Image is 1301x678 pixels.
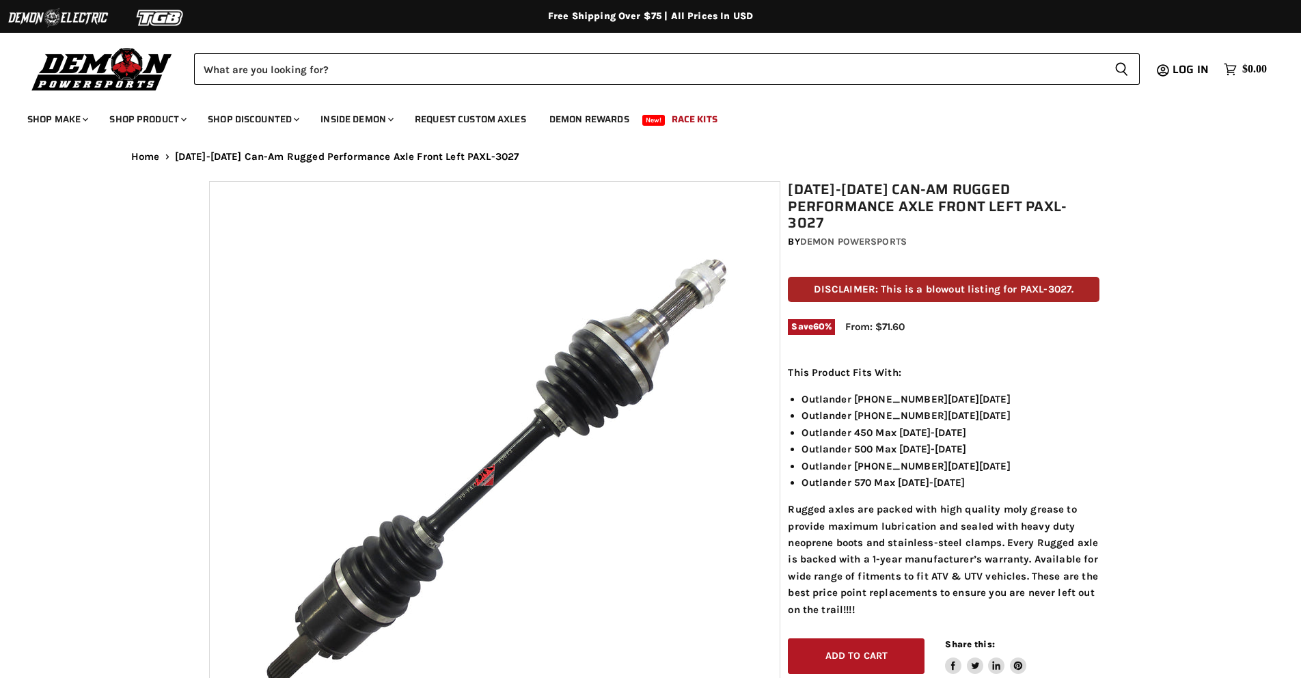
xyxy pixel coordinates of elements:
[17,105,96,133] a: Shop Make
[310,105,402,133] a: Inside Demon
[802,441,1099,457] li: Outlander 500 Max [DATE]-[DATE]
[788,319,835,334] span: Save %
[1104,53,1140,85] button: Search
[788,181,1099,232] h1: [DATE]-[DATE] Can-Am Rugged Performance Axle Front Left PAXL-3027
[99,105,195,133] a: Shop Product
[104,10,1197,23] div: Free Shipping Over $75 | All Prices In USD
[642,115,666,126] span: New!
[802,458,1099,474] li: Outlander [PHONE_NUMBER][DATE][DATE]
[802,474,1099,491] li: Outlander 570 Max [DATE]-[DATE]
[17,100,1263,133] ul: Main menu
[802,391,1099,407] li: Outlander [PHONE_NUMBER][DATE][DATE]
[539,105,640,133] a: Demon Rewards
[1173,61,1209,78] span: Log in
[1166,64,1217,76] a: Log in
[1217,59,1274,79] a: $0.00
[1242,63,1267,76] span: $0.00
[197,105,307,133] a: Shop Discounted
[194,53,1104,85] input: Search
[945,638,1026,675] aside: Share this:
[845,321,905,333] span: From: $71.60
[788,234,1099,249] div: by
[945,639,994,649] span: Share this:
[131,151,160,163] a: Home
[788,364,1099,618] div: Rugged axles are packed with high quality moly grease to provide maximum lubrication and sealed w...
[27,44,177,93] img: Demon Powersports
[802,424,1099,441] li: Outlander 450 Max [DATE]-[DATE]
[175,151,519,163] span: [DATE]-[DATE] Can-Am Rugged Performance Axle Front Left PAXL-3027
[800,236,907,247] a: Demon Powersports
[825,650,888,662] span: Add to cart
[104,151,1197,163] nav: Breadcrumbs
[661,105,728,133] a: Race Kits
[788,364,1099,381] p: This Product Fits With:
[813,321,825,331] span: 60
[802,407,1099,424] li: Outlander [PHONE_NUMBER][DATE][DATE]
[7,5,109,31] img: Demon Electric Logo 2
[405,105,536,133] a: Request Custom Axles
[788,638,925,675] button: Add to cart
[109,5,212,31] img: TGB Logo 2
[788,277,1099,302] p: DISCLAIMER: This is a blowout listing for PAXL-3027.
[194,53,1140,85] form: Product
